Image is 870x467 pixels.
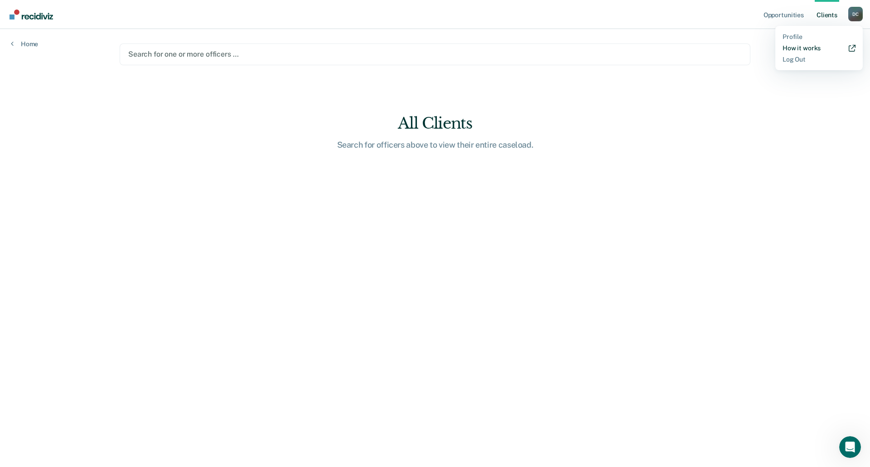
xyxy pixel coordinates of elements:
div: Search for officers above to view their entire caseload. [290,140,580,150]
button: Profile dropdown button [848,7,863,21]
div: D C [848,7,863,21]
a: How it works [783,44,855,52]
img: Recidiviz [10,10,53,19]
iframe: Intercom live chat [839,436,861,458]
a: Home [11,40,38,48]
a: Profile [783,33,855,41]
a: Log Out [783,56,855,63]
div: All Clients [290,114,580,133]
